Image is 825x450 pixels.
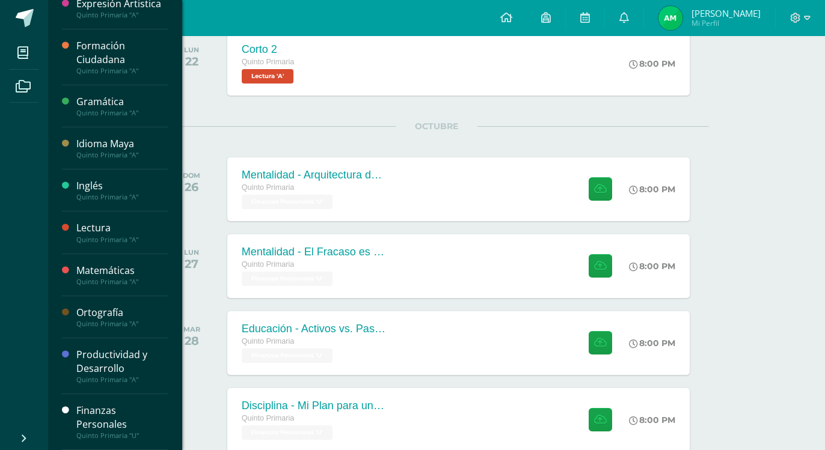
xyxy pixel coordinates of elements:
[184,54,199,68] div: 22
[76,264,168,286] a: MatemáticasQuinto Primaria "A"
[76,109,168,117] div: Quinto Primaria "A"
[629,58,675,69] div: 8:00 PM
[242,348,333,363] span: Finanzas Personales 'U'
[183,325,200,333] div: MAR
[184,248,199,257] div: LUN
[396,121,477,132] span: OCTUBRE
[242,425,333,440] span: Finanzas Personales 'U'
[76,151,168,159] div: Quinto Primaria "A"
[629,338,675,348] div: 8:00 PM
[184,257,199,271] div: 27
[629,261,675,272] div: 8:00 PM
[242,58,295,66] span: Quinto Primaria
[183,171,200,180] div: DOM
[76,179,168,201] a: InglésQuinto Primaria "A"
[76,306,168,328] a: OrtografíaQuinto Primaria "A"
[76,404,168,431] div: Finanzas Personales
[692,18,761,28] span: Mi Perfil
[76,179,168,193] div: Inglés
[76,376,168,384] div: Quinto Primaria "A"
[242,183,295,192] span: Quinto Primaria
[242,323,386,335] div: Educación - Activos vs. Pasivos: El Juego
[76,193,168,201] div: Quinto Primaria "A"
[242,195,333,209] span: Finanzas Personales 'U'
[76,278,168,286] div: Quinto Primaria "A"
[183,333,200,348] div: 28
[76,137,168,151] div: Idioma Maya
[242,69,293,84] span: Lectura 'A'
[76,320,168,328] div: Quinto Primaria "A"
[692,7,761,19] span: [PERSON_NAME]
[629,184,675,195] div: 8:00 PM
[76,306,168,320] div: Ortografía
[242,337,295,345] span: Quinto Primaria
[76,431,168,440] div: Quinto Primaria "U"
[76,348,168,376] div: Productividad y Desarrollo
[242,414,295,422] span: Quinto Primaria
[76,39,168,67] div: Formación Ciudadana
[183,180,200,194] div: 26
[76,221,168,243] a: LecturaQuinto Primaria "A"
[76,348,168,384] a: Productividad y DesarrolloQuinto Primaria "A"
[76,404,168,440] a: Finanzas PersonalesQuinto Primaria "U"
[242,169,386,181] div: Mentalidad - Arquitectura de Mi Destino
[242,246,386,258] div: Mentalidad - El Fracaso es mi Maestro
[242,400,386,412] div: Disciplina - Mi Plan para una Meta
[242,260,295,269] span: Quinto Primaria
[76,67,168,75] div: Quinto Primaria "A"
[76,236,168,244] div: Quinto Primaria "A"
[76,137,168,159] a: Idioma MayaQuinto Primaria "A"
[242,43,296,56] div: Corto 2
[76,11,168,19] div: Quinto Primaria "A"
[76,95,168,117] a: GramáticaQuinto Primaria "A"
[76,264,168,278] div: Matemáticas
[658,6,682,30] img: 0e70a3320523aed65fa3b55b0ab22133.png
[629,415,675,425] div: 8:00 PM
[242,272,333,286] span: Finanzas Personales 'U'
[184,46,199,54] div: LUN
[76,95,168,109] div: Gramática
[76,221,168,235] div: Lectura
[76,39,168,75] a: Formación CiudadanaQuinto Primaria "A"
